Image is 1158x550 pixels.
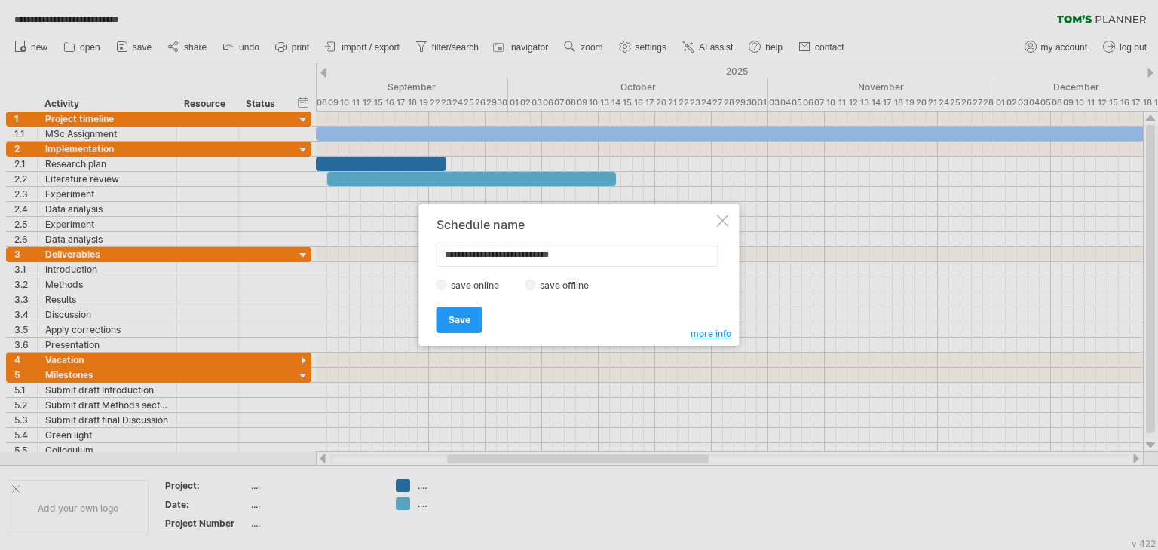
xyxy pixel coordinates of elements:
span: more info [691,328,731,339]
span: Save [449,314,470,325]
a: Save [437,307,482,333]
label: save online [447,280,512,291]
div: Schedule name [437,218,714,231]
label: save offline [536,280,602,291]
